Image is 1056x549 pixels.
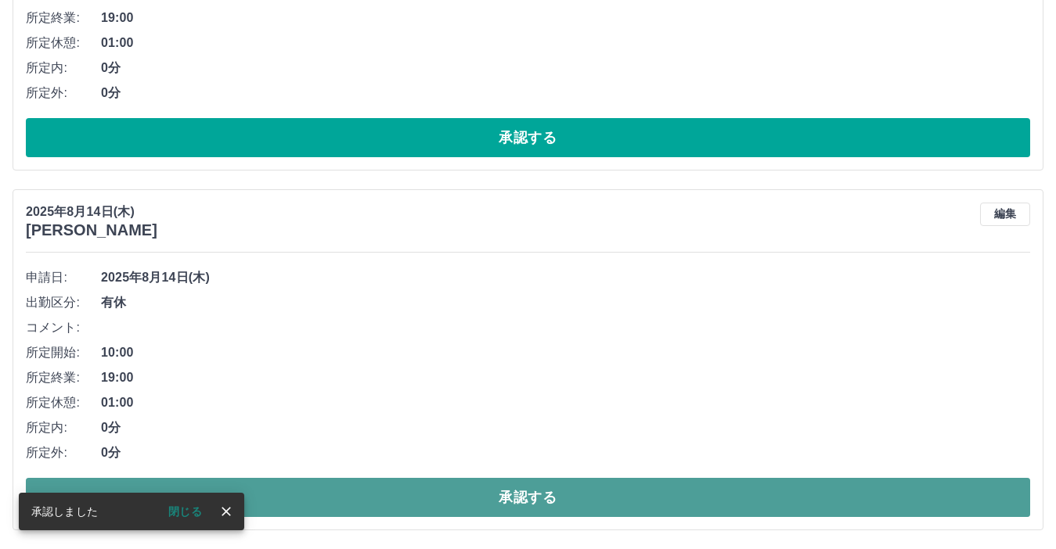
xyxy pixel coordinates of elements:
button: 編集 [980,203,1030,226]
button: 承認する [26,118,1030,157]
span: 出勤区分: [26,293,101,312]
span: 所定内: [26,59,101,77]
span: 所定開始: [26,343,101,362]
span: コメント: [26,318,101,337]
span: 19:00 [101,9,1030,27]
button: 承認する [26,478,1030,517]
span: 所定終業: [26,9,101,27]
span: 19:00 [101,368,1030,387]
span: 2025年8月14日(木) [101,268,1030,287]
p: 2025年8月14日(木) [26,203,157,221]
span: 0分 [101,84,1030,102]
span: 10:00 [101,343,1030,362]
span: 所定休憩: [26,34,101,52]
div: 承認しました [31,497,98,526]
span: 0分 [101,418,1030,437]
button: 閉じる [156,500,214,523]
h3: [PERSON_NAME] [26,221,157,239]
span: 所定内: [26,418,101,437]
span: 01:00 [101,34,1030,52]
span: 所定休憩: [26,393,101,412]
span: 01:00 [101,393,1030,412]
button: close [214,500,238,523]
span: 0分 [101,59,1030,77]
span: 0分 [101,443,1030,462]
span: 有休 [101,293,1030,312]
span: 所定終業: [26,368,101,387]
span: 申請日: [26,268,101,287]
span: 所定外: [26,84,101,102]
span: 所定外: [26,443,101,462]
